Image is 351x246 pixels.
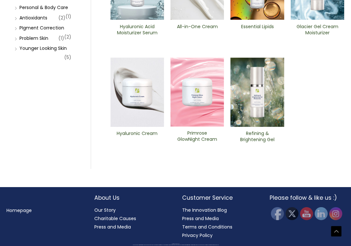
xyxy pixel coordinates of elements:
[94,207,116,213] a: Our Story
[6,206,81,215] nav: Menu
[182,207,227,213] a: The Innovation Blog
[176,24,219,36] h2: All-in-One ​Cream
[19,45,67,51] a: Younger Looking Skin
[58,34,64,43] span: (1)
[182,206,257,240] nav: Customer Service
[64,32,71,41] span: (2)
[182,224,232,230] a: Terms and Conditions
[6,207,32,214] a: Homepage
[58,13,65,22] span: (2)
[19,25,64,31] a: PIgment Correction
[94,224,131,230] a: Press and Media
[176,24,219,38] a: All-in-One ​Cream
[94,206,169,231] nav: About Us
[176,130,219,145] a: Primrose GlowNight Cream
[19,4,68,11] a: Personal & Body Care
[286,207,298,220] img: Twitter
[64,53,71,62] span: (5)
[116,130,159,143] h2: Hyaluronic Cream
[65,12,71,21] span: (1)
[94,215,136,222] a: Charitable Causes
[182,232,213,239] a: Privacy Policy
[296,24,339,36] h2: Glacier Gel Cream Moisturizer
[236,130,279,143] h2: Refining & Brightening Gel Moisturizer
[182,215,219,222] a: Press and Media
[116,130,159,145] a: Hyaluronic Cream
[271,207,284,220] img: Facebook
[111,58,164,127] img: Hyaluronic Cream
[170,58,224,127] img: Primrose Glow Night Cream
[116,24,159,38] a: Hyaluronic Acid Moisturizer Serum
[94,194,169,202] h2: About Us
[19,15,47,21] a: Antioxidants
[270,194,345,202] h2: Please follow & like us :)
[116,24,159,36] h2: Hyaluronic Acid Moisturizer Serum
[182,194,257,202] h2: Customer Service
[19,35,48,41] a: Problem Skin
[176,130,219,142] h2: Primrose GlowNight Cream
[296,24,339,38] a: Glacier Gel Cream Moisturizer
[236,24,279,38] a: Essential Lipids
[230,58,284,127] img: Refining and Brightening Gel Moisturizer
[236,24,279,36] h2: Essential Lipids
[236,130,279,145] a: Refining & Brightening Gel Moisturizer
